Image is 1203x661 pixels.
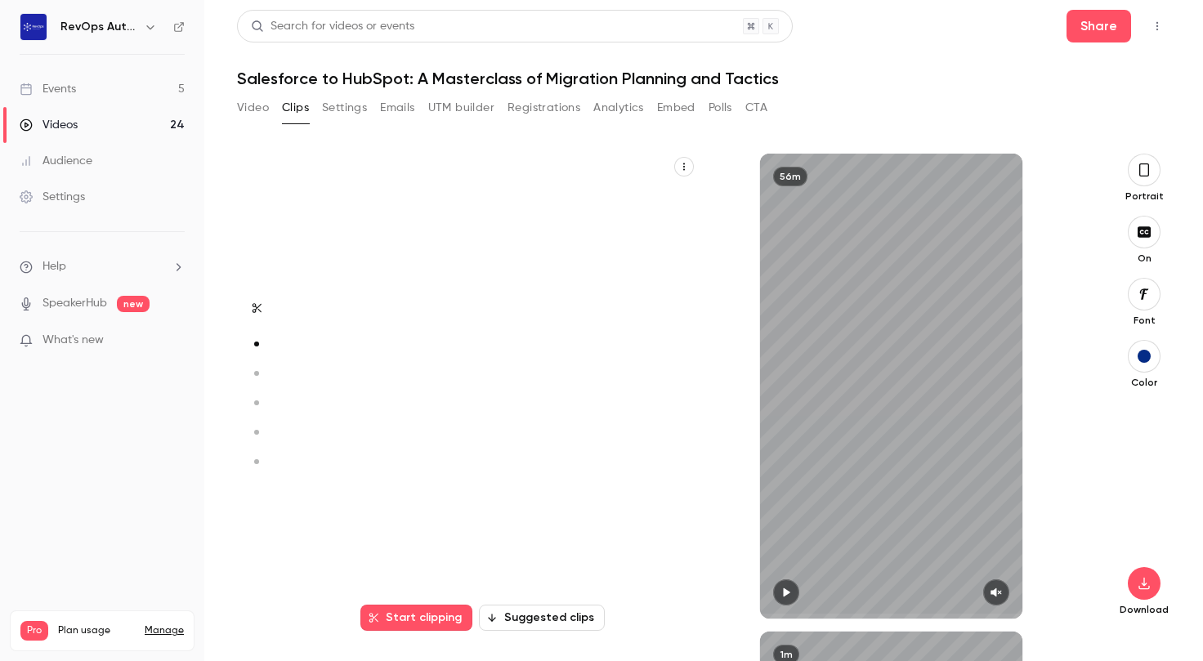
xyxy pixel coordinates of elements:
[745,95,767,121] button: CTA
[428,95,494,121] button: UTM builder
[20,153,92,169] div: Audience
[20,117,78,133] div: Videos
[20,14,47,40] img: RevOps Automated
[773,167,807,186] div: 56m
[42,258,66,275] span: Help
[251,18,414,35] div: Search for videos or events
[657,95,695,121] button: Embed
[360,605,472,631] button: Start clipping
[237,95,269,121] button: Video
[709,95,732,121] button: Polls
[1118,252,1170,265] p: On
[20,81,76,97] div: Events
[20,621,48,641] span: Pro
[1118,314,1170,327] p: Font
[1118,190,1170,203] p: Portrait
[60,19,137,35] h6: RevOps Automated
[380,95,414,121] button: Emails
[237,69,1170,88] h1: Salesforce to HubSpot: A Masterclass of Migration Planning and Tactics
[282,95,309,121] button: Clips
[58,624,135,637] span: Plan usage
[20,258,185,275] li: help-dropdown-opener
[479,605,605,631] button: Suggested clips
[1118,603,1170,616] p: Download
[20,189,85,205] div: Settings
[42,295,107,312] a: SpeakerHub
[145,624,184,637] a: Manage
[1118,376,1170,389] p: Color
[117,296,150,312] span: new
[593,95,644,121] button: Analytics
[42,332,104,349] span: What's new
[508,95,580,121] button: Registrations
[1144,13,1170,39] button: Top Bar Actions
[1067,10,1131,42] button: Share
[322,95,367,121] button: Settings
